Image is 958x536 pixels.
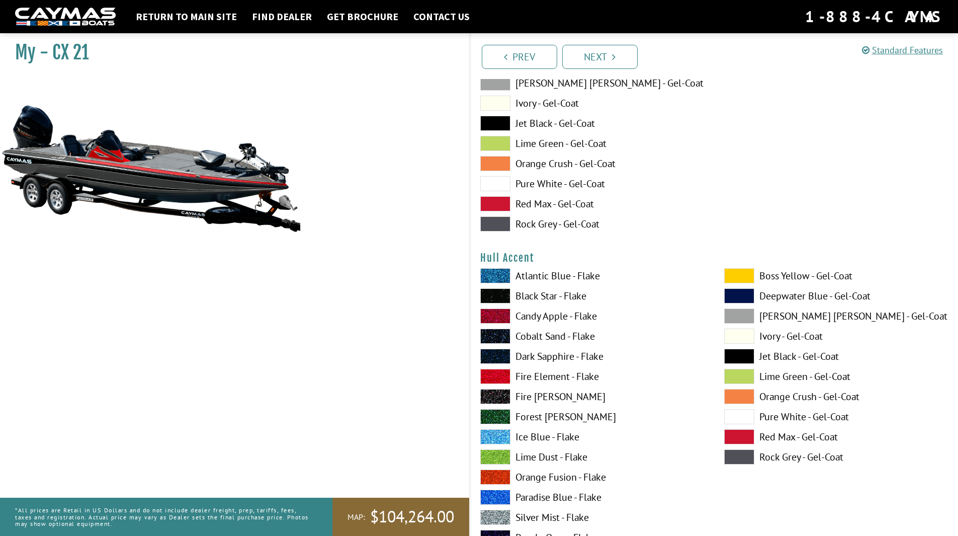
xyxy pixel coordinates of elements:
[480,389,704,404] label: Fire [PERSON_NAME]
[480,176,704,191] label: Pure White - Gel-Coat
[724,429,948,444] label: Red Max - Gel-Coat
[408,10,475,23] a: Contact Us
[480,349,704,364] label: Dark Sapphire - Flake
[480,309,704,324] label: Candy Apple - Flake
[862,44,943,56] a: Standard Features
[480,268,704,283] label: Atlantic Blue - Flake
[480,369,704,384] label: Fire Element - Flake
[724,329,948,344] label: Ivory - Gel-Coat
[480,329,704,344] label: Cobalt Sand - Flake
[805,6,943,28] div: 1-888-4CAYMAS
[480,429,704,444] label: Ice Blue - Flake
[480,196,704,211] label: Red Max - Gel-Coat
[347,512,365,522] span: MAP:
[15,502,310,532] p: *All prices are Retail in US Dollars and do not include dealer freight, prep, tariffs, fees, taxe...
[482,45,557,69] a: Prev
[370,506,454,527] span: $104,264.00
[15,8,116,26] img: white-logo-c9c8dbefe5ff5ceceb0f0178aa75bf4bb51f6bca0971e226c86eb53dfe498488.png
[480,252,948,264] h4: Hull Accent
[480,449,704,465] label: Lime Dust - Flake
[724,409,948,424] label: Pure White - Gel-Coat
[480,490,704,505] label: Paradise Blue - Flake
[562,45,638,69] a: Next
[480,288,704,303] label: Black Star - Flake
[480,216,704,232] label: Rock Grey - Gel-Coat
[724,369,948,384] label: Lime Green - Gel-Coat
[247,10,317,23] a: Find Dealer
[15,41,444,64] h1: My - CX 21
[131,10,242,23] a: Return to main site
[724,389,948,404] label: Orange Crush - Gel-Coat
[480,136,704,151] label: Lime Green - Gel-Coat
[724,309,948,324] label: [PERSON_NAME] [PERSON_NAME] - Gel-Coat
[724,449,948,465] label: Rock Grey - Gel-Coat
[724,349,948,364] label: Jet Black - Gel-Coat
[724,268,948,283] label: Boss Yellow - Gel-Coat
[480,96,704,111] label: Ivory - Gel-Coat
[480,409,704,424] label: Forest [PERSON_NAME]
[480,510,704,525] label: Silver Mist - Flake
[480,75,704,91] label: [PERSON_NAME] [PERSON_NAME] - Gel-Coat
[480,116,704,131] label: Jet Black - Gel-Coat
[480,156,704,171] label: Orange Crush - Gel-Coat
[724,288,948,303] label: Deepwater Blue - Gel-Coat
[332,498,469,536] a: MAP:$104,264.00
[322,10,403,23] a: Get Brochure
[480,470,704,485] label: Orange Fusion - Flake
